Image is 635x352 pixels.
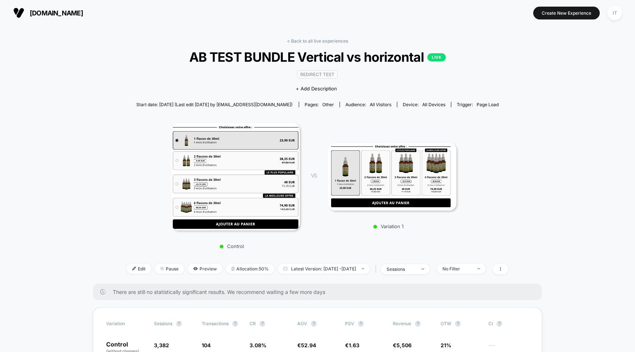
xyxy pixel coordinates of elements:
span: All Visitors [370,102,391,107]
button: ? [455,321,461,327]
button: ? [415,321,421,327]
span: 52.94 [301,342,316,348]
span: Revenue [393,321,411,326]
span: 3.08 % [250,342,266,348]
div: Audience: [345,102,391,107]
button: [DOMAIN_NAME] [11,7,85,19]
span: CR [250,321,256,326]
span: AOV [297,321,307,326]
img: Control main [171,123,300,230]
img: end [421,268,424,270]
span: [DOMAIN_NAME] [30,9,83,17]
span: | [373,264,381,274]
span: VS [311,172,317,179]
button: ? [176,321,182,327]
span: Page Load [477,102,499,107]
span: Redirect Test [297,70,338,79]
span: Preview [188,264,222,274]
span: Variation [106,321,147,327]
span: Sessions [154,321,172,326]
button: ? [232,321,238,327]
span: € [345,342,359,348]
div: sessions [387,266,416,272]
img: Visually logo [13,7,24,18]
span: Edit [127,264,151,274]
button: IT [605,6,624,21]
div: Trigger: [457,102,499,107]
div: No Filter [442,266,472,272]
span: Pause [155,264,184,274]
span: + Add Description [296,85,337,93]
button: ? [311,321,317,327]
span: AB TEST BUNDLE Vertical vs horizontal [146,49,489,65]
p: Variation 1 [324,223,453,229]
button: ? [259,321,265,327]
img: end [477,268,480,269]
span: 3,382 [154,342,169,348]
span: Allocation: 50% [226,264,274,274]
span: all devices [422,102,445,107]
span: OTW [441,321,481,327]
span: 1.63 [349,342,359,348]
span: Transactions [202,321,229,326]
span: There are still no statistically significant results. We recommend waiting a few more days [113,289,527,295]
span: CI [488,321,529,327]
img: edit [132,267,136,270]
div: Pages: [305,102,334,107]
span: Device: [397,102,451,107]
a: < Back to all live experiences [287,38,348,44]
img: calendar [283,267,287,270]
span: PSV [345,321,354,326]
span: 5,506 [397,342,412,348]
span: 104 [202,342,211,348]
button: ? [496,321,502,327]
span: Latest Version: [DATE] - [DATE] [278,264,370,274]
img: end [160,267,164,270]
span: other [322,102,334,107]
span: Start date: [DATE] (Last edit [DATE] by [EMAIL_ADDRESS][DOMAIN_NAME]) [136,102,293,107]
span: 21% [441,342,451,348]
button: Create New Experience [533,7,600,19]
div: IT [607,6,622,20]
img: rebalance [232,267,234,271]
span: € [393,342,412,348]
span: € [297,342,316,348]
p: LIVE [427,53,446,61]
p: Control [168,243,296,249]
img: end [362,268,364,269]
img: Variation 1 main [328,143,456,211]
button: ? [358,321,364,327]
